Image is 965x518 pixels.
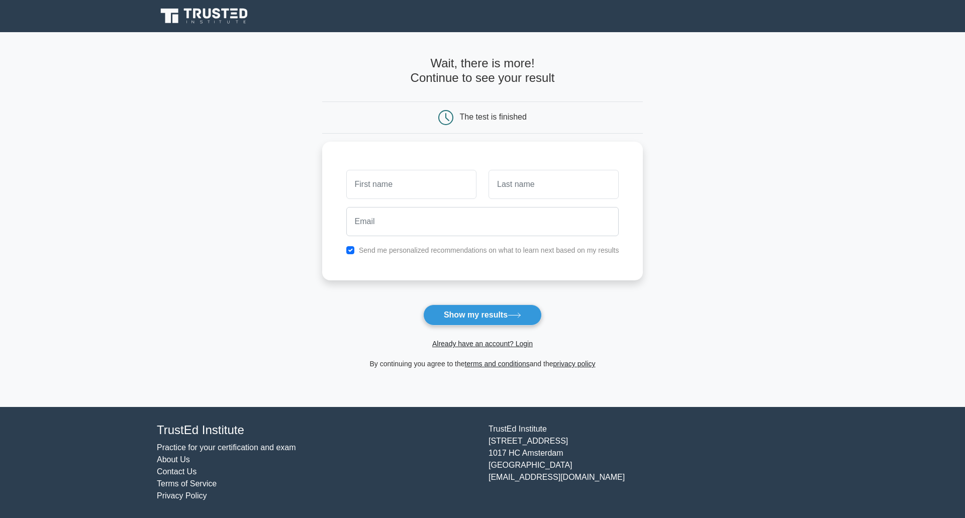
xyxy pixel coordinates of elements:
[489,170,619,199] input: Last name
[423,304,542,326] button: Show my results
[346,207,619,236] input: Email
[460,113,527,121] div: The test is finished
[322,56,643,85] h4: Wait, there is more! Continue to see your result
[465,360,530,368] a: terms and conditions
[553,360,596,368] a: privacy policy
[157,423,476,438] h4: TrustEd Institute
[157,491,207,500] a: Privacy Policy
[346,170,476,199] input: First name
[482,423,814,502] div: TrustEd Institute [STREET_ADDRESS] 1017 HC Amsterdam [GEOGRAPHIC_DATA] [EMAIL_ADDRESS][DOMAIN_NAME]
[157,467,197,476] a: Contact Us
[359,246,619,254] label: Send me personalized recommendations on what to learn next based on my results
[432,340,533,348] a: Already have an account? Login
[157,455,190,464] a: About Us
[157,443,296,452] a: Practice for your certification and exam
[316,358,649,370] div: By continuing you agree to the and the
[157,479,217,488] a: Terms of Service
